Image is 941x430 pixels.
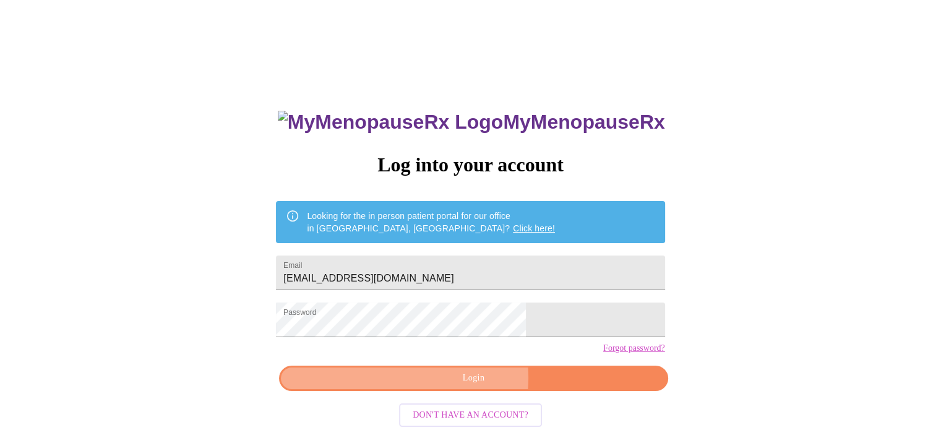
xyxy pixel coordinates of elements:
span: Login [293,371,653,386]
div: Looking for the in person patient portal for our office in [GEOGRAPHIC_DATA], [GEOGRAPHIC_DATA]? [307,205,555,239]
a: Forgot password? [603,343,665,353]
a: Click here! [513,223,555,233]
button: Login [279,366,668,391]
span: Don't have an account? [413,408,528,423]
a: Don't have an account? [396,408,545,419]
button: Don't have an account? [399,403,542,428]
img: MyMenopauseRx Logo [278,111,503,134]
h3: MyMenopauseRx [278,111,665,134]
h3: Log into your account [276,153,664,176]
